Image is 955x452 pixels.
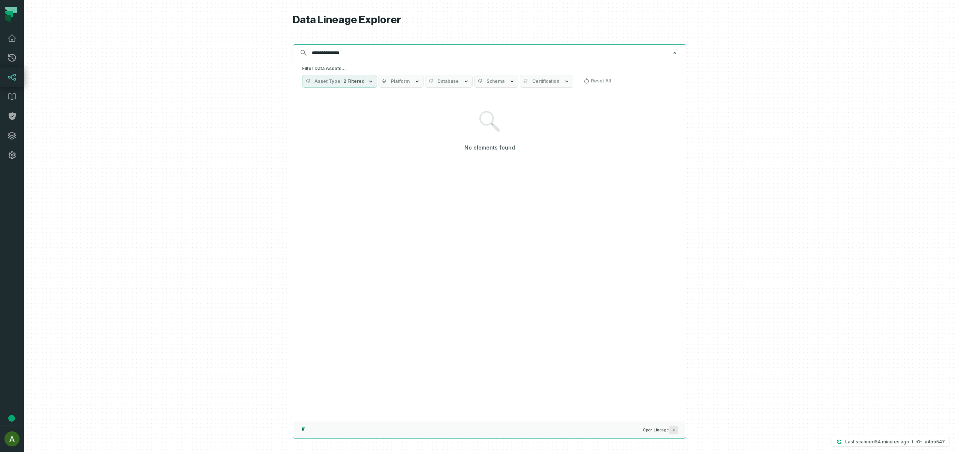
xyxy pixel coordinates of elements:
button: Asset Type2 Filtered [302,75,377,88]
button: Schema [474,75,518,88]
button: Clear search query [671,49,678,57]
button: Last scanned[DATE] 2:07:08 PMa4bb547 [832,437,949,446]
h4: No elements found [464,144,515,151]
img: avatar of Ariel Swissa [4,431,19,446]
span: Platform [391,78,410,84]
button: Platform [379,75,424,88]
span: Schema [486,78,504,84]
h1: Data Lineage Explorer [293,13,686,27]
button: Reset All [581,75,614,87]
h5: Filter Data Assets... [302,66,677,72]
span: Open Lineage [643,426,678,434]
span: 2 Filtered [343,78,365,84]
relative-time: Aug 28, 2025, 2:07 PM GMT+3 [875,439,909,445]
span: Database [437,78,459,84]
div: Tooltip anchor [8,415,15,422]
span: Asset Type [314,78,342,84]
span: Certification [532,78,559,84]
h4: a4bb547 [925,440,945,444]
span: Press ↵ to add a new Data Asset to the graph [669,426,678,434]
p: Last scanned [845,438,909,446]
div: Suggestions [293,92,686,422]
button: Database [425,75,473,88]
button: Certification [520,75,573,88]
